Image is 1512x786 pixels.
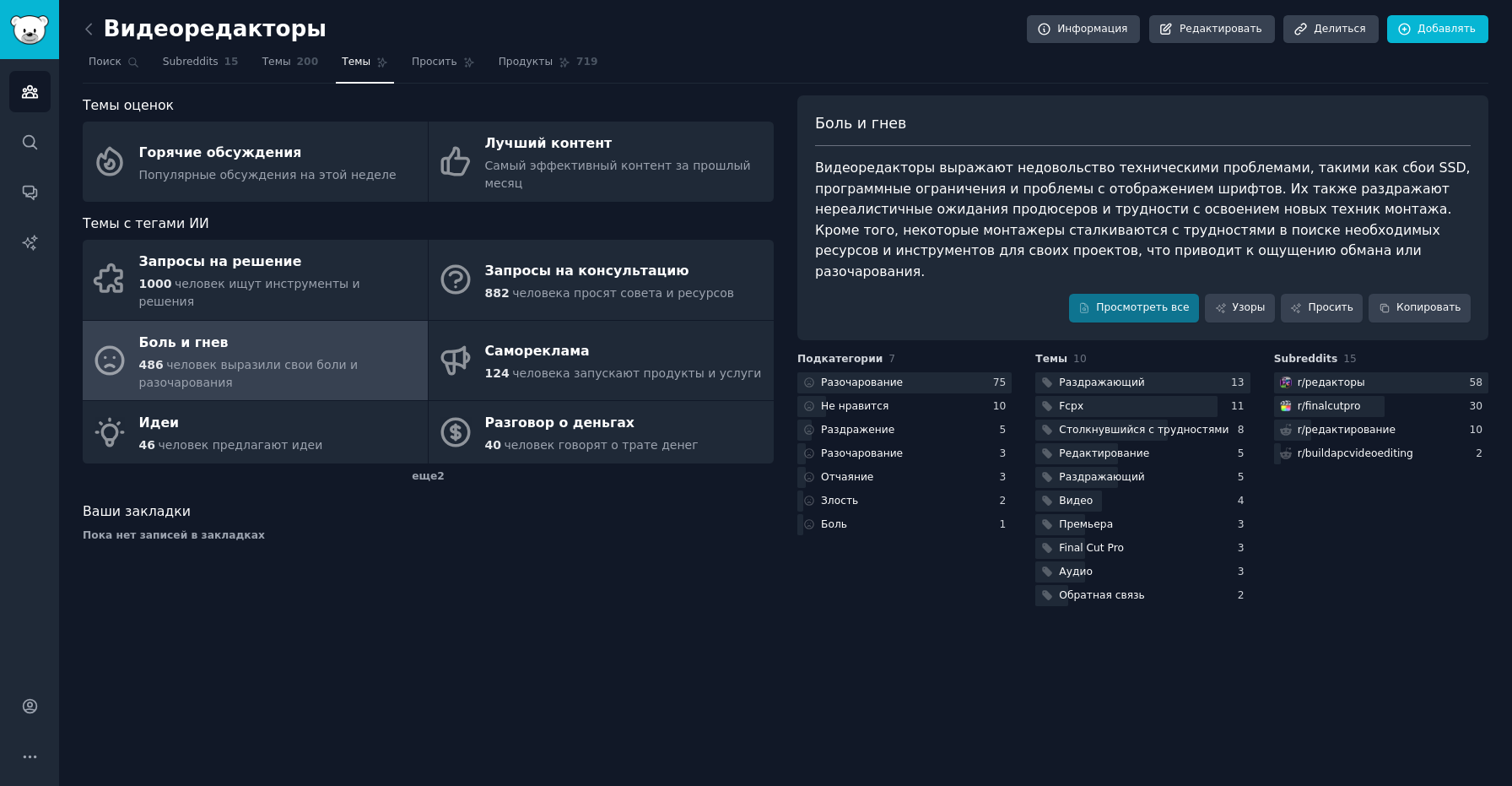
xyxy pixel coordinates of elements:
[139,358,359,389] font: человек выразили свои боли и разочарования
[157,49,245,84] a: Subreddits15
[504,438,698,452] font: человек говорят о трате денег
[512,286,734,300] font: человека просят совета и ресурсов
[576,56,598,68] font: 719
[139,334,229,350] font: Боль и гнев
[1298,400,1305,412] font: r/
[797,420,1012,441] a: Раздражение5
[1274,443,1488,464] a: r/buildapcvideoediting2
[1059,518,1113,530] font: Премьера
[83,401,428,463] a: Идеи46человек предлагают идеи
[139,253,302,269] font: Запросы на решение
[1059,377,1144,388] font: Раздражающий
[83,122,428,202] a: Горячие обсужденияПопулярные обсуждения на этой неделе
[412,470,437,482] font: еще
[485,159,751,190] font: Самый эффективный контент за прошлый месяц
[83,321,428,401] a: Боль и гнев486человек выразили свои боли и разочарования
[1274,372,1488,393] a: редакторыr/редакторы58
[342,56,370,68] font: Темы
[1059,400,1083,412] font: Fcpx
[1231,377,1245,388] font: 13
[83,49,145,84] a: Поиск
[1035,353,1067,365] font: Темы
[1035,561,1250,583] a: Аудио3
[1387,15,1488,44] a: Добавлять
[1233,301,1266,313] font: Узоры
[139,277,360,308] font: человек ищут инструменты и решения
[1035,396,1250,417] a: Fcpx11
[797,514,1012,535] a: Боль1
[1280,400,1292,412] img: finalcutpro
[1305,377,1365,388] font: редакторы
[1000,471,1007,483] font: 3
[821,471,873,483] font: Отчаяние
[139,358,164,371] font: 486
[1035,467,1250,488] a: Раздражающий5
[797,467,1012,488] a: Отчаяние3
[83,503,191,519] font: Ваши закладки
[797,491,1012,512] a: Злость2
[262,56,291,68] font: Темы
[485,135,613,151] font: Лучший контент
[1238,589,1245,601] font: 2
[1180,23,1262,35] font: Редактировать
[83,215,209,231] font: Темы с тегами ИИ
[1035,491,1250,512] a: Видео4
[83,240,428,320] a: Запросы на решение1000человек ищут инструменты и решения
[1274,353,1338,365] font: Subreddits
[888,353,895,365] font: 7
[139,415,180,431] font: Идеи
[406,49,481,84] a: Просить
[429,240,774,320] a: Запросы на консультацию882человека просят совета и ресурсов
[139,144,302,160] font: Горячие обсуждения
[1238,471,1245,483] font: 5
[1096,301,1189,313] font: Просмотреть все
[1274,420,1488,441] a: r/редактирование10
[815,115,906,132] font: Боль и гнев
[821,400,888,412] font: Не нравится
[1000,447,1007,459] font: 3
[163,56,219,68] font: Subreddits
[1238,495,1245,507] font: 4
[256,49,325,84] a: Темы200
[437,470,445,482] font: 2
[1281,294,1363,323] a: Просить
[993,377,1007,388] font: 75
[1283,15,1378,44] a: Делиться
[158,438,322,452] font: человек предлагают идеи
[139,438,155,452] font: 46
[83,529,265,541] font: Пока нет записей в закладках
[1308,301,1353,313] font: Просить
[1057,23,1127,35] font: Информация
[1238,518,1245,530] font: 3
[821,495,858,507] font: Злость
[797,353,883,365] font: Подкатегории
[139,168,397,182] font: Популярные обсуждения на этой неделе
[224,56,239,68] font: 15
[512,366,761,380] font: человека запускают продукты и услуги
[1314,23,1365,35] font: Делиться
[139,277,172,290] font: 1000
[821,424,894,436] font: Раздражение
[1000,424,1007,436] font: 5
[1476,447,1482,459] font: 2
[1305,400,1361,412] font: finalcutpro
[429,401,774,463] a: Разговор о деньгах40человек говорят о трате денег
[1059,495,1093,507] font: Видео
[1059,542,1124,554] font: Final Cut Pro
[429,122,774,202] a: Лучший контентСамый эффективный контент за прошлый месяц
[83,97,174,113] font: Темы оценок
[10,15,49,45] img: Логотип GummySearch
[815,160,1475,279] font: Видеоредакторы выражают недовольство техническими проблемами, такими как сбои SSD, программные ог...
[1073,353,1087,365] font: 10
[1369,294,1471,323] button: Копировать
[485,415,634,431] font: Разговор о деньгах
[493,49,604,84] a: Продукты719
[1059,424,1228,436] font: Столкнувшийся с трудностями
[1305,447,1413,459] font: buildapcvideoediting
[485,343,590,359] font: Самореклама
[297,56,319,68] font: 200
[1298,424,1305,436] font: r/
[821,447,903,459] font: Разочарование
[1469,377,1482,388] font: 58
[821,377,903,388] font: Разочарование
